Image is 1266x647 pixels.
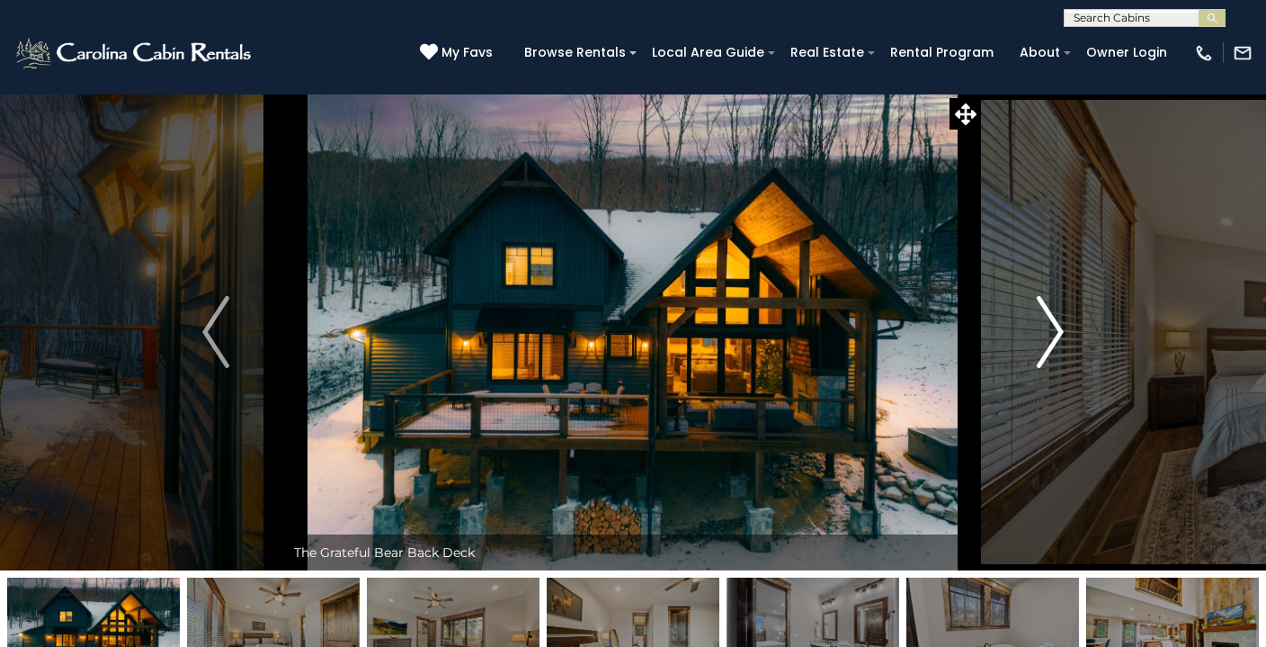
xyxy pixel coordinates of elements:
[147,94,285,571] button: Previous
[285,535,981,571] div: The Grateful Bear Back Deck
[202,296,229,368] img: arrow
[781,39,873,67] a: Real Estate
[515,39,635,67] a: Browse Rentals
[1194,43,1214,63] img: phone-regular-white.png
[981,94,1119,571] button: Next
[881,39,1003,67] a: Rental Program
[1233,43,1253,63] img: mail-regular-white.png
[1077,39,1176,67] a: Owner Login
[13,35,256,71] img: White-1-2.png
[643,39,773,67] a: Local Area Guide
[1037,296,1064,368] img: arrow
[441,43,493,62] span: My Favs
[420,43,497,63] a: My Favs
[1011,39,1069,67] a: About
